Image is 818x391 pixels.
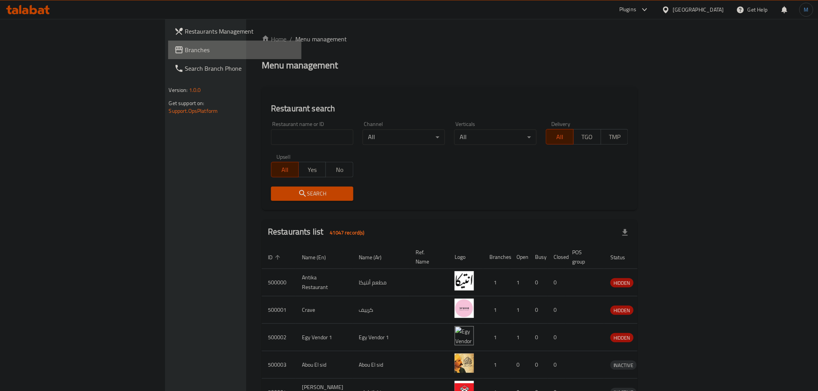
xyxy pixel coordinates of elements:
[455,299,474,318] img: Crave
[673,5,724,14] div: [GEOGRAPHIC_DATA]
[416,248,439,266] span: Ref. Name
[302,164,323,175] span: Yes
[296,351,353,379] td: Abou El sid
[359,253,392,262] span: Name (Ar)
[804,5,809,14] span: M
[296,296,353,324] td: Crave
[547,245,566,269] th: Closed
[168,41,302,59] a: Branches
[604,131,625,143] span: TMP
[271,187,353,201] button: Search
[577,131,598,143] span: TGO
[610,279,634,287] span: HIDDEN
[455,354,474,373] img: Abou El sid
[483,269,510,296] td: 1
[169,85,188,95] span: Version:
[547,351,566,379] td: 0
[298,162,326,177] button: Yes
[510,245,529,269] th: Open
[185,45,295,54] span: Branches
[572,248,595,266] span: POS group
[277,189,347,199] span: Search
[168,22,302,41] a: Restaurants Management
[185,64,295,73] span: Search Branch Phone
[510,269,529,296] td: 1
[455,271,474,291] img: Antika Restaurant
[271,162,299,177] button: All
[510,351,529,379] td: 0
[547,324,566,351] td: 0
[353,324,409,351] td: Egy Vendor 1
[529,245,547,269] th: Busy
[169,106,218,116] a: Support.OpsPlatform
[262,34,637,44] nav: breadcrumb
[573,129,601,144] button: TGO
[189,85,201,95] span: 1.0.0
[296,324,353,351] td: Egy Vendor 1
[448,245,483,269] th: Logo
[529,351,547,379] td: 0
[363,129,445,145] div: All
[296,269,353,296] td: Antika Restaurant
[510,324,529,351] td: 1
[274,164,296,175] span: All
[271,103,628,114] h2: Restaurant search
[483,351,510,379] td: 1
[610,361,637,370] span: INACTIVE
[549,131,571,143] span: All
[529,269,547,296] td: 0
[483,245,510,269] th: Branches
[169,98,205,108] span: Get support on:
[546,129,574,144] button: All
[529,324,547,351] td: 0
[353,351,409,379] td: Abou El sid
[295,34,347,44] span: Menu management
[483,324,510,351] td: 1
[601,129,629,144] button: TMP
[353,296,409,324] td: كرييف
[610,253,636,262] span: Status
[185,27,295,36] span: Restaurants Management
[325,229,369,236] span: 41047 record(s)
[454,129,537,145] div: All
[276,154,291,160] label: Upsell
[610,306,634,315] span: HIDDEN
[547,296,566,324] td: 0
[610,278,634,287] div: HIDDEN
[353,269,409,296] td: مطعم أنتيكا
[302,253,336,262] span: Name (En)
[529,296,547,324] td: 0
[547,269,566,296] td: 0
[455,326,474,345] img: Egy Vendor 1
[271,129,353,145] input: Search for restaurant name or ID..
[325,162,353,177] button: No
[329,164,350,175] span: No
[483,296,510,324] td: 1
[268,253,283,262] span: ID
[325,226,369,239] div: Total records count
[616,223,634,242] div: Export file
[619,5,636,14] div: Plugins
[168,59,302,78] a: Search Branch Phone
[551,121,571,127] label: Delivery
[268,226,369,239] h2: Restaurants list
[510,296,529,324] td: 1
[610,333,634,342] div: HIDDEN
[610,333,634,342] span: HIDDEN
